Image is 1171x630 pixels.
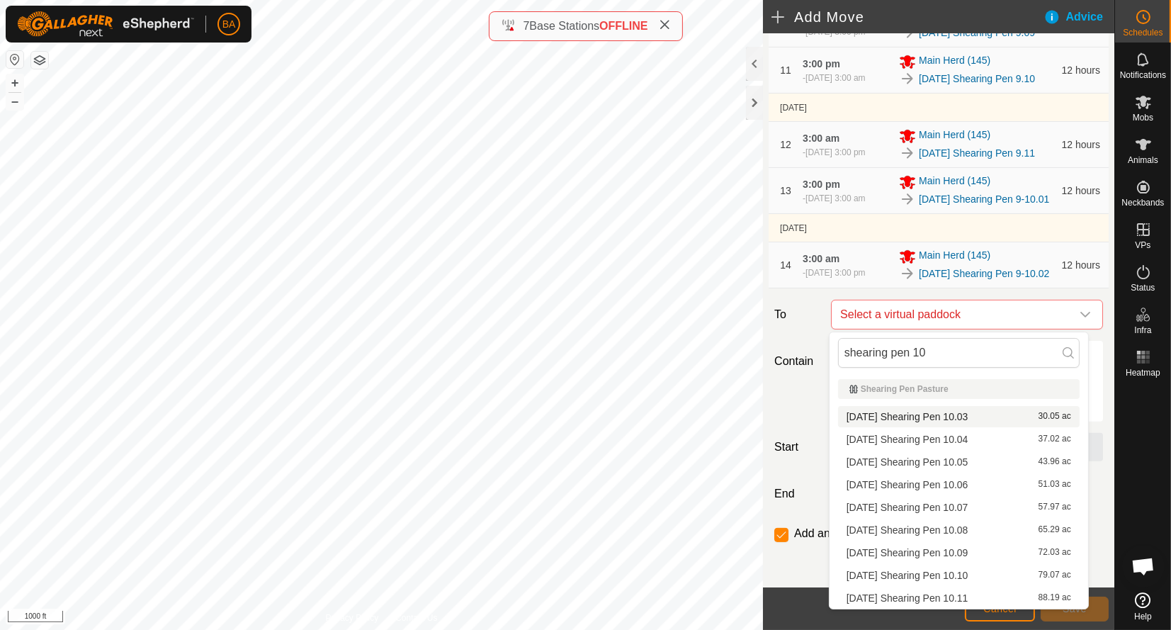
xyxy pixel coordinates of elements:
span: Help [1134,612,1152,621]
span: 3:00 pm [803,179,840,190]
span: [DATE] Shearing Pen 10.08 [847,525,968,535]
label: Contain [769,353,825,370]
label: To [769,300,825,330]
span: Mobs [1133,113,1153,122]
li: 2025-10-16 Shearing Pen 10.06 [838,474,1080,495]
div: - [803,192,865,205]
span: 30.05 ac [1039,412,1071,422]
label: Add another scheduled move [794,528,941,539]
span: 43.96 ac [1039,457,1071,467]
span: [DATE] Shearing Pen 10.07 [847,502,968,512]
span: [DATE] [780,223,807,233]
li: 2025-10-16 Shearing Pen 10.07 [838,497,1080,518]
span: Infra [1134,326,1151,334]
span: [DATE] 3:00 am [805,73,865,83]
span: Status [1131,283,1155,292]
li: 2025-10-16 Shearing Pen 10.11 [838,587,1080,609]
button: Map Layers [31,52,48,69]
li: 2025-10-16 Shearing Pen 10.08 [838,519,1080,541]
span: [DATE] 3:00 am [805,193,865,203]
span: 65.29 ac [1039,525,1071,535]
span: [DATE] 3:00 pm [805,147,865,157]
li: 2025-10-16 Shearing Pen 10.10 [838,565,1080,586]
a: [DATE] Shearing Pen 9.10 [919,72,1035,86]
span: Main Herd (145) [919,248,990,265]
a: Contact Us [395,612,437,624]
span: Neckbands [1121,198,1164,207]
img: Gallagher Logo [17,11,194,37]
a: [DATE] Shearing Pen 9-10.01 [919,192,1049,207]
div: - [803,146,865,159]
span: 72.03 ac [1039,548,1071,558]
span: BA [222,17,236,32]
li: 2025-10-16 Shearing Pen 10.05 [838,451,1080,473]
span: Heatmap [1126,369,1160,377]
span: 12 hours [1062,139,1100,150]
div: Shearing Pen Pasture [849,385,1068,393]
div: - [803,72,865,84]
span: [DATE] 3:00 pm [805,268,865,278]
a: [DATE] Shearing Pen 9.11 [919,146,1035,161]
span: 3:00 am [803,133,839,144]
span: 13 [780,185,791,196]
img: To [899,265,916,282]
img: To [899,70,916,87]
li: 2025-10-16 Shearing Pen 10.09 [838,542,1080,563]
span: 88.19 ac [1039,593,1071,603]
button: Reset Map [6,51,23,68]
div: dropdown trigger [1071,300,1099,329]
span: Notifications [1120,71,1166,79]
span: 12 hours [1062,64,1100,76]
img: To [899,145,916,162]
h2: Add Move [771,9,1043,26]
span: 14 [780,259,791,271]
span: 79.07 ac [1039,570,1071,580]
span: 57.97 ac [1039,502,1071,512]
a: [DATE] Shearing Pen 9-10.02 [919,266,1049,281]
img: To [899,191,916,208]
span: [DATE] Shearing Pen 10.05 [847,457,968,467]
span: VPs [1135,241,1150,249]
span: Main Herd (145) [919,53,990,70]
span: Main Herd (145) [919,128,990,145]
span: 12 hours [1062,185,1100,196]
span: 3:00 pm [803,58,840,69]
span: 7 [523,20,529,32]
span: 12 [780,139,791,150]
div: Open chat [1122,545,1165,587]
span: 12 hours [1062,259,1100,271]
span: OFFLINE [599,20,647,32]
span: [DATE] Shearing Pen 10.04 [847,434,968,444]
label: End [769,485,825,502]
li: 2025-10-16 Shearing Pen 10.03 [838,406,1080,427]
span: Schedules [1123,28,1162,37]
li: 2025-10-16 Shearing Pen 10.04 [838,429,1080,450]
span: 3:00 am [803,253,839,264]
span: [DATE] Shearing Pen 10.11 [847,593,968,603]
a: Privacy Policy [326,612,379,624]
span: [DATE] 3:00 pm [805,27,865,37]
button: – [6,93,23,110]
label: Start [769,439,825,456]
span: 11 [780,64,791,76]
span: 37.02 ac [1039,434,1071,444]
div: - [803,266,865,279]
span: [DATE] Shearing Pen 10.06 [847,480,968,490]
div: Advice [1043,9,1114,26]
span: 51.03 ac [1039,480,1071,490]
span: [DATE] Shearing Pen 10.09 [847,548,968,558]
span: Select a virtual paddock [835,300,1071,329]
span: [DATE] [780,103,807,113]
span: Base Stations [529,20,599,32]
span: [DATE] Shearing Pen 10.10 [847,570,968,580]
span: [DATE] Shearing Pen 10.03 [847,412,968,422]
span: Animals [1128,156,1158,164]
ul: Option List [830,373,1088,609]
span: Main Herd (145) [919,174,990,191]
button: + [6,74,23,91]
a: Help [1115,587,1171,626]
